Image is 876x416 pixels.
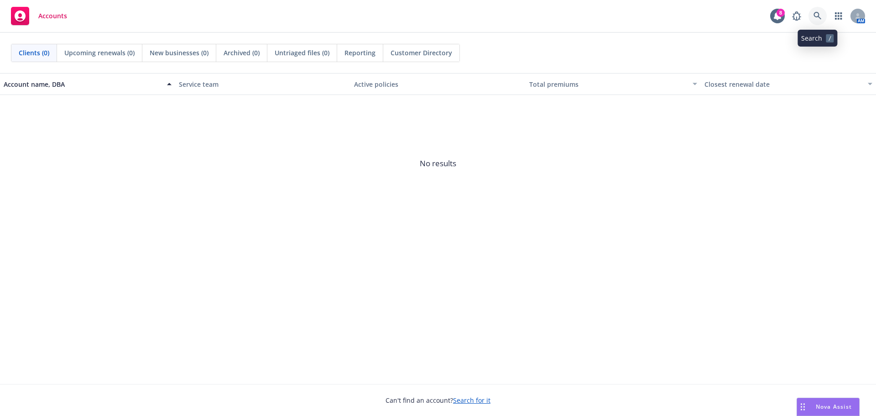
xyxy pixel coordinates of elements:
button: Closest renewal date [701,73,876,95]
span: Upcoming renewals (0) [64,48,135,58]
span: Customer Directory [391,48,452,58]
button: Nova Assist [797,398,860,416]
button: Active policies [350,73,526,95]
a: Switch app [829,7,848,25]
a: Accounts [7,3,71,29]
span: Archived (0) [224,48,260,58]
span: Untriaged files (0) [275,48,329,58]
div: Service team [179,79,347,89]
span: Nova Assist [816,403,852,411]
span: New businesses (0) [150,48,209,58]
span: Accounts [38,12,67,20]
div: Account name, DBA [4,79,162,89]
a: Search for it [453,396,490,405]
button: Total premiums [526,73,701,95]
a: Report a Bug [787,7,806,25]
div: Active policies [354,79,522,89]
div: Total premiums [529,79,687,89]
span: Clients (0) [19,48,49,58]
span: Reporting [344,48,375,58]
span: Can't find an account? [386,395,490,405]
div: 8 [777,9,785,17]
button: Service team [175,73,350,95]
div: Drag to move [797,398,808,416]
a: Search [808,7,827,25]
div: Closest renewal date [704,79,862,89]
